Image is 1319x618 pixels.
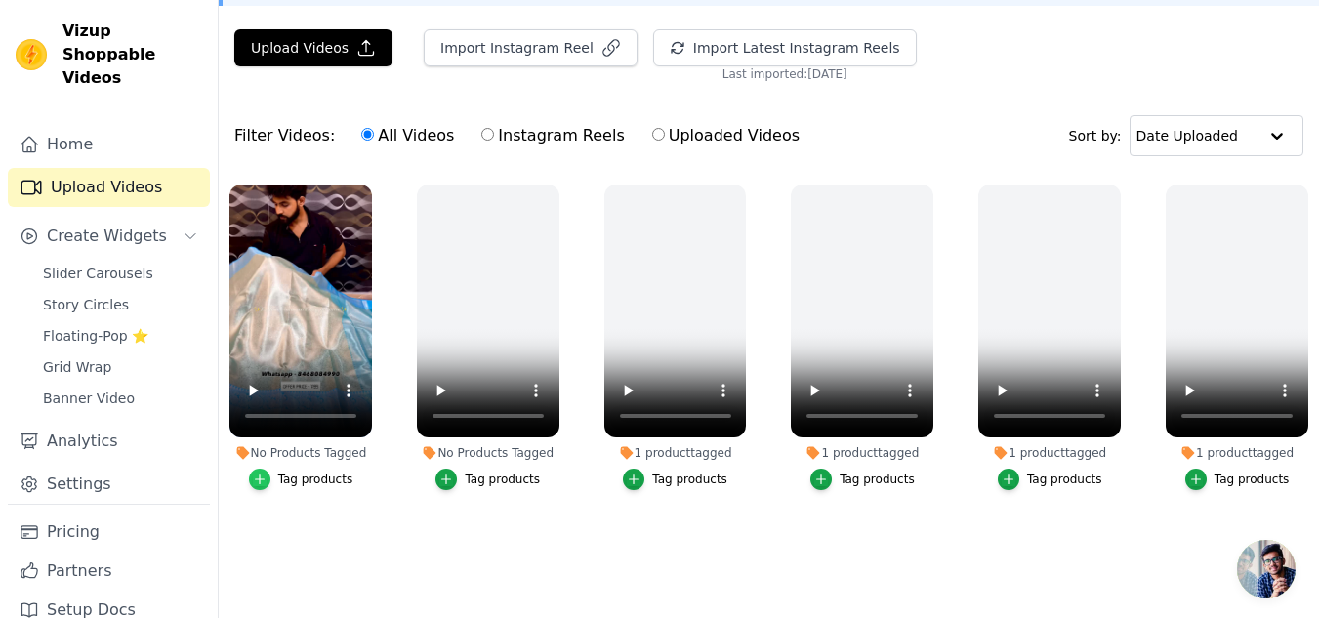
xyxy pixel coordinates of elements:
a: Banner Video [31,385,210,412]
span: Create Widgets [47,225,167,248]
div: 1 product tagged [604,445,747,461]
a: Home [8,125,210,164]
a: Settings [8,465,210,504]
button: Tag products [998,469,1102,490]
div: No Products Tagged [229,445,372,461]
label: Uploaded Videos [651,123,801,148]
a: Slider Carousels [31,260,210,287]
span: Slider Carousels [43,264,153,283]
button: Tag products [623,469,727,490]
span: Grid Wrap [43,357,111,377]
button: Tag products [810,469,915,490]
a: Story Circles [31,291,210,318]
a: Grid Wrap [31,353,210,381]
div: Tag products [840,472,915,487]
a: Analytics [8,422,210,461]
button: Create Widgets [8,217,210,256]
input: Uploaded Videos [652,128,665,141]
span: Banner Video [43,389,135,408]
label: Instagram Reels [480,123,625,148]
button: Import Latest Instagram Reels [653,29,917,66]
div: Tag products [652,472,727,487]
div: No Products Tagged [417,445,559,461]
span: Floating-Pop ⭐ [43,326,148,346]
a: Open chat [1237,540,1296,598]
a: Floating-Pop ⭐ [31,322,210,350]
input: Instagram Reels [481,128,494,141]
button: Tag products [249,469,353,490]
a: Pricing [8,513,210,552]
div: 1 product tagged [791,445,933,461]
div: Filter Videos: [234,113,810,158]
div: Sort by: [1069,115,1304,156]
input: All Videos [361,128,374,141]
div: 1 product tagged [1166,445,1308,461]
div: 1 product tagged [978,445,1121,461]
button: Import Instagram Reel [424,29,638,66]
button: Tag products [435,469,540,490]
button: Upload Videos [234,29,392,66]
span: Vizup Shoppable Videos [62,20,202,90]
span: Story Circles [43,295,129,314]
div: Tag products [465,472,540,487]
a: Upload Videos [8,168,210,207]
div: Tag products [1027,472,1102,487]
span: Last imported: [DATE] [722,66,847,82]
div: Tag products [278,472,353,487]
label: All Videos [360,123,455,148]
button: Tag products [1185,469,1290,490]
img: Vizup [16,39,47,70]
a: Partners [8,552,210,591]
div: Tag products [1215,472,1290,487]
